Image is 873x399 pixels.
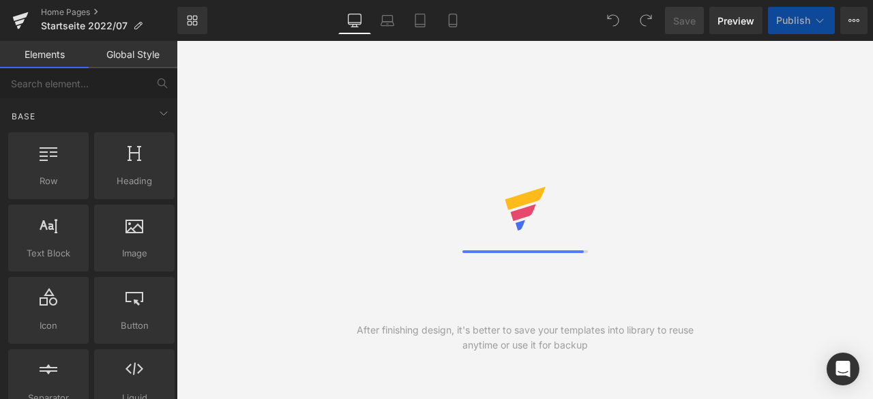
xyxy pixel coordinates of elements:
[709,7,763,34] a: Preview
[41,20,128,31] span: Startseite 2022/07
[673,14,696,28] span: Save
[827,353,859,385] div: Open Intercom Messenger
[717,14,754,28] span: Preview
[338,7,371,34] a: Desktop
[436,7,469,34] a: Mobile
[768,7,835,34] button: Publish
[776,15,810,26] span: Publish
[177,7,207,34] a: New Library
[404,7,436,34] a: Tablet
[89,41,177,68] a: Global Style
[98,319,171,333] span: Button
[371,7,404,34] a: Laptop
[632,7,660,34] button: Redo
[351,323,699,353] div: After finishing design, it's better to save your templates into library to reuse anytime or use i...
[98,246,171,261] span: Image
[840,7,868,34] button: More
[98,174,171,188] span: Heading
[12,174,85,188] span: Row
[600,7,627,34] button: Undo
[10,110,37,123] span: Base
[41,7,177,18] a: Home Pages
[12,319,85,333] span: Icon
[12,246,85,261] span: Text Block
